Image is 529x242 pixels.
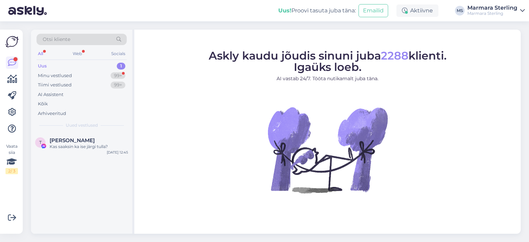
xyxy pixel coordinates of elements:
[209,75,447,82] p: AI vastab 24/7. Tööta nutikamalt juba täna.
[38,82,72,88] div: Tiimi vestlused
[43,36,70,43] span: Otsi kliente
[6,143,18,174] div: Vaata siia
[37,49,44,58] div: All
[50,144,128,150] div: Kas saaksin ka ise järgi tulla?
[209,49,447,74] span: Askly kaudu jõudis sinuni juba klienti. Igaüks loeb.
[6,35,19,48] img: Askly Logo
[467,11,517,16] div: Marmara Sterling
[38,91,63,98] div: AI Assistent
[117,63,125,70] div: 1
[50,137,95,144] span: Tambet Kattel
[278,7,291,14] b: Uus!
[38,72,72,79] div: Minu vestlused
[111,72,125,79] div: 99+
[359,4,388,17] button: Emailid
[107,150,128,155] div: [DATE] 12:45
[455,6,465,15] div: MS
[278,7,356,15] div: Proovi tasuta juba täna:
[38,101,48,107] div: Kõik
[266,88,390,212] img: No Chat active
[110,49,127,58] div: Socials
[38,110,66,117] div: Arhiveeritud
[38,63,47,70] div: Uus
[6,168,18,174] div: 2 / 3
[111,82,125,88] div: 99+
[467,5,525,16] a: Marmara SterlingMarmara Sterling
[39,140,42,145] span: T
[381,49,408,62] span: 2288
[71,49,83,58] div: Web
[66,122,98,128] span: Uued vestlused
[467,5,517,11] div: Marmara Sterling
[396,4,438,17] div: Aktiivne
